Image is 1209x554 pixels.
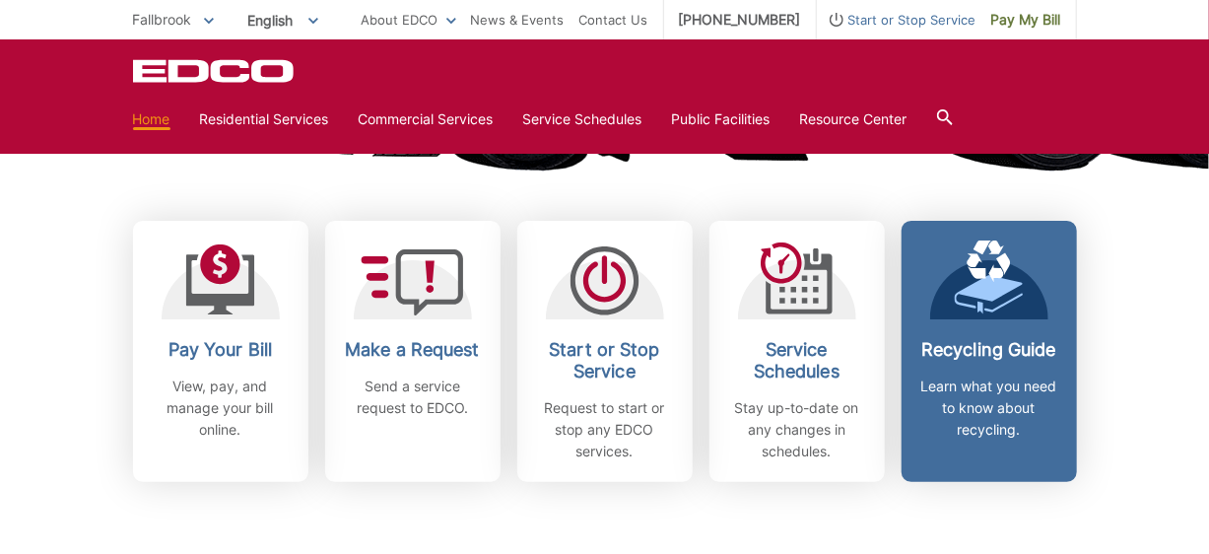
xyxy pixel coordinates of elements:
[133,221,308,482] a: Pay Your Bill View, pay, and manage your bill online.
[709,221,885,482] a: Service Schedules Stay up-to-date on any changes in schedules.
[133,11,192,28] span: Fallbrook
[902,221,1077,482] a: Recycling Guide Learn what you need to know about recycling.
[523,108,642,130] a: Service Schedules
[359,108,494,130] a: Commercial Services
[579,9,648,31] a: Contact Us
[916,376,1062,441] p: Learn what you need to know about recycling.
[325,221,501,482] a: Make a Request Send a service request to EDCO.
[200,108,329,130] a: Residential Services
[234,4,333,36] span: English
[340,376,486,419] p: Send a service request to EDCO.
[800,108,907,130] a: Resource Center
[340,339,486,361] h2: Make a Request
[532,339,678,382] h2: Start or Stop Service
[148,376,294,441] p: View, pay, and manage your bill online.
[133,108,170,130] a: Home
[133,59,297,83] a: EDCD logo. Return to the homepage.
[148,339,294,361] h2: Pay Your Bill
[532,397,678,462] p: Request to start or stop any EDCO services.
[362,9,456,31] a: About EDCO
[471,9,565,31] a: News & Events
[724,397,870,462] p: Stay up-to-date on any changes in schedules.
[991,9,1061,31] span: Pay My Bill
[724,339,870,382] h2: Service Schedules
[672,108,771,130] a: Public Facilities
[916,339,1062,361] h2: Recycling Guide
